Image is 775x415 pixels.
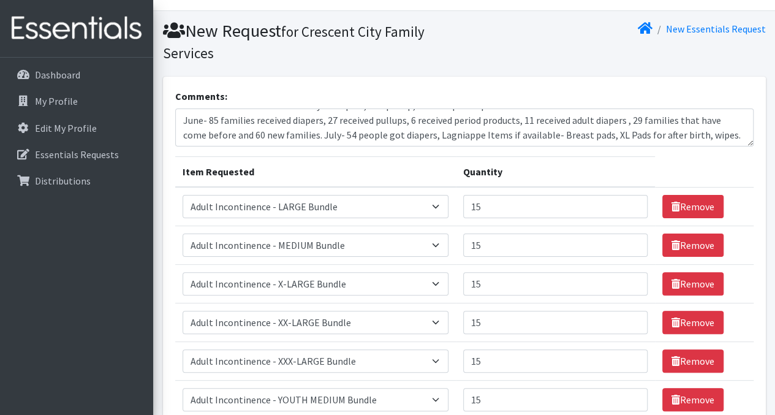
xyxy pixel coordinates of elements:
a: Remove [662,349,724,373]
th: Item Requested [175,157,456,188]
h1: New Request [163,20,460,63]
a: Remove [662,272,724,295]
a: Dashboard [5,63,148,87]
img: HumanEssentials [5,8,148,49]
p: Distributions [35,175,91,187]
label: Comments: [175,89,227,104]
a: Remove [662,311,724,334]
a: Remove [662,388,724,411]
a: Edit My Profile [5,116,148,140]
a: Distributions [5,169,148,193]
a: New Essentials Request [666,23,766,35]
p: Essentials Requests [35,148,119,161]
a: Remove [662,234,724,257]
th: Quantity [456,157,655,188]
small: for Crescent City Family Services [163,23,425,62]
a: Essentials Requests [5,142,148,167]
p: My Profile [35,95,78,107]
p: Edit My Profile [35,122,97,134]
a: My Profile [5,89,148,113]
a: Remove [662,195,724,218]
p: Dashboard [35,69,80,81]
